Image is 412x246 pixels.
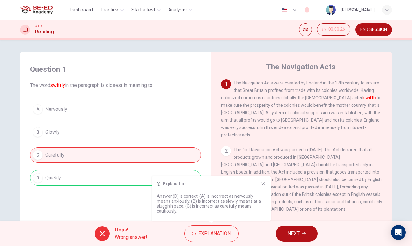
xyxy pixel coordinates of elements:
[221,80,381,137] span: The Navigation Acts were created by England in the 17th century to ensure that Great Britain prof...
[35,28,54,36] h1: Reading
[341,6,375,14] div: [PERSON_NAME]
[221,79,231,89] div: 1
[30,64,201,74] h4: Question 1
[131,6,155,14] span: Start a test
[115,226,147,234] span: Oops!
[69,6,93,14] span: Dashboard
[50,82,65,88] font: swiftly
[391,225,406,240] div: Open Intercom Messenger
[198,229,231,238] span: Explanation
[266,62,335,72] h4: The Navigation Acts
[168,6,187,14] span: Analysis
[115,234,147,241] span: Wrong answer!
[317,23,350,36] div: Hide
[221,147,382,212] span: The first Navigation Act was passed in [DATE]. The Act declared that all products grown and produ...
[30,82,201,89] span: The word in the paragraph is closest in meaning to:
[20,4,53,16] img: SE-ED Academy logo
[163,181,187,186] h6: Explanation
[360,27,387,32] span: END SESSION
[299,23,312,36] div: Mute
[281,8,288,12] img: en
[157,194,266,214] p: Answer (D) is correct. (A) is incorrect as nervously means anxiously. (B) is incorrect as slowly ...
[100,6,118,14] span: Practice
[328,27,345,32] span: 00:00:26
[326,5,336,15] img: Profile picture
[363,95,376,100] font: swiftly
[221,146,231,156] div: 2
[35,24,42,28] span: CEFR
[287,229,300,238] span: NEXT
